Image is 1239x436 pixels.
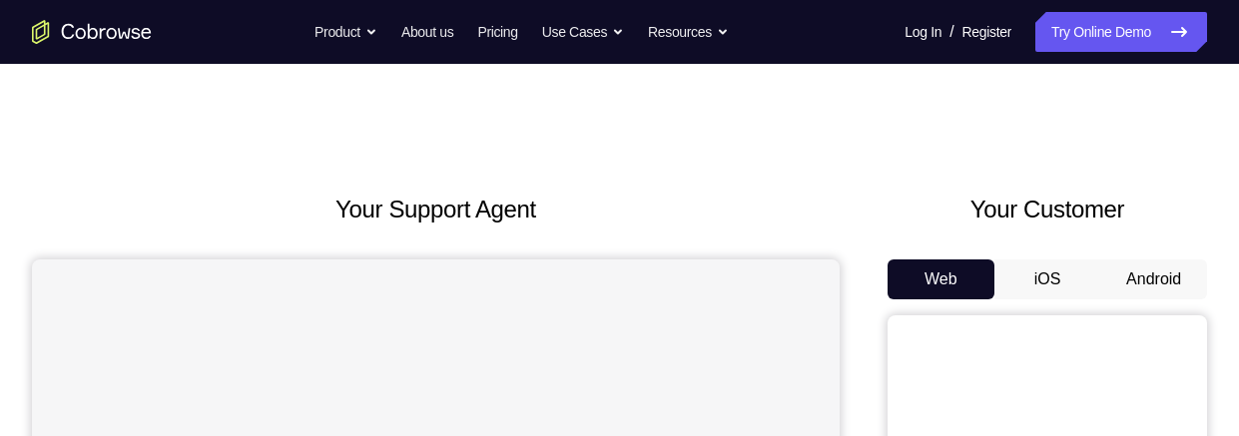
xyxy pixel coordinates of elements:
[401,12,453,52] a: About us
[888,259,994,299] button: Web
[1100,259,1207,299] button: Android
[477,12,517,52] a: Pricing
[1035,12,1207,52] a: Try Online Demo
[314,12,377,52] button: Product
[648,12,729,52] button: Resources
[542,12,624,52] button: Use Cases
[32,20,152,44] a: Go to the home page
[962,12,1011,52] a: Register
[888,192,1207,227] h2: Your Customer
[949,20,953,44] span: /
[905,12,941,52] a: Log In
[994,259,1101,299] button: iOS
[32,192,840,227] h2: Your Support Agent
